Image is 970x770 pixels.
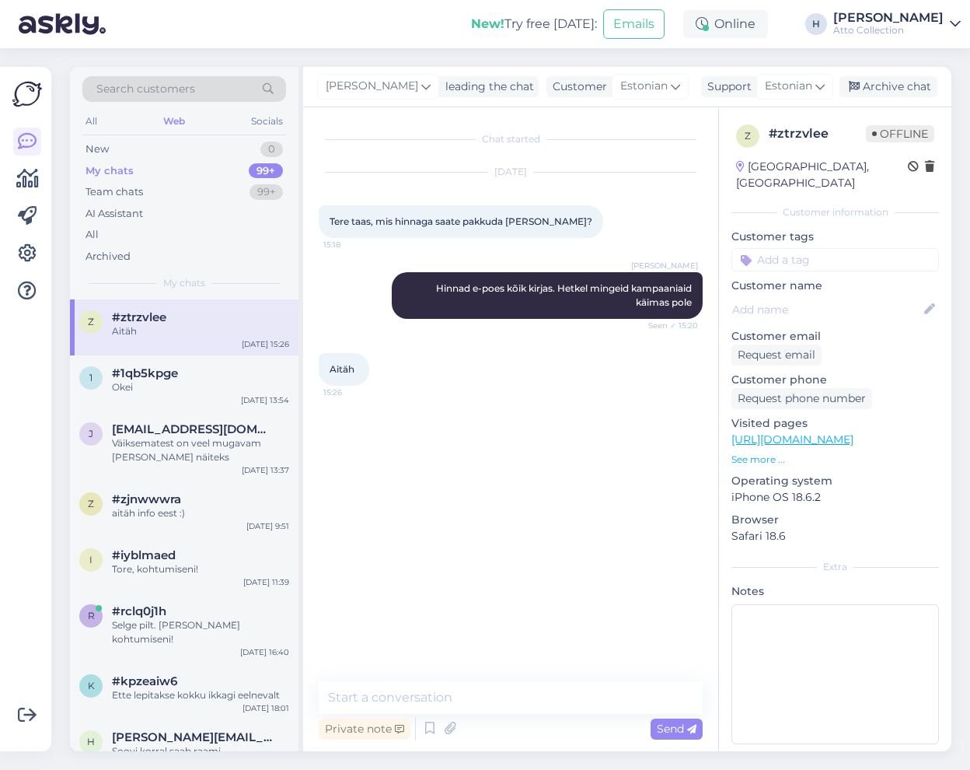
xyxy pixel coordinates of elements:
span: #ztrzvlee [112,310,166,324]
p: iPhone OS 18.6.2 [731,489,939,506]
p: Customer tags [731,229,939,245]
span: Estonian [620,78,668,95]
a: [URL][DOMAIN_NAME] [731,432,853,446]
div: Customer information [731,205,939,219]
input: Add a tag [731,248,939,271]
div: Web [160,111,188,131]
div: AI Assistant [85,206,143,222]
div: [DATE] 16:40 [240,646,289,658]
div: Private note [319,719,410,740]
div: Selge pilt. [PERSON_NAME] kohtumiseni! [112,618,289,646]
span: #1qb5kpge [112,366,178,380]
input: Add name [732,301,921,318]
span: z [88,498,94,509]
div: Request phone number [731,388,872,409]
span: Seen ✓ 15:20 [640,320,698,331]
span: [PERSON_NAME] [631,260,698,271]
div: Chat started [319,132,703,146]
span: 15:18 [323,239,382,250]
div: Extra [731,560,939,574]
div: All [85,227,99,243]
span: 15:26 [323,387,382,398]
span: #zjnwwwra [112,492,181,506]
span: Estonian [765,78,812,95]
div: Archive chat [839,76,937,97]
div: [DATE] [319,165,703,179]
div: Archived [85,249,131,264]
span: Offline [866,125,934,142]
div: Customer [546,79,607,95]
p: Visited pages [731,415,939,432]
div: All [82,111,100,131]
div: aitäh info eest :) [112,506,289,520]
div: 99+ [249,184,283,200]
div: 99+ [249,163,283,179]
span: z [88,316,94,327]
p: Operating system [731,473,939,489]
a: [PERSON_NAME]Atto Collection [833,12,961,37]
div: Okei [112,380,289,394]
div: Väiksematest on veel mugavam [PERSON_NAME] näiteks [112,436,289,464]
div: H [805,13,827,35]
div: Tore, kohtumiseni! [112,562,289,576]
div: [DATE] 13:54 [241,394,289,406]
b: New! [471,16,504,31]
span: z [745,130,751,142]
span: My chats [163,276,205,290]
span: Hinnad e-poes kõik kirjas. Hetkel mingeid kampaaniaid käimas pole [436,282,694,308]
span: #kpzeaiw6 [112,674,177,688]
span: hanna.vahter@gmail.com [112,730,274,744]
div: Request email [731,345,822,366]
p: Customer phone [731,372,939,388]
div: My chats [85,163,134,179]
div: Team chats [85,184,143,200]
p: Customer email [731,328,939,345]
div: Ette lepitakse kokku ikkagi eelnevalt [112,688,289,702]
p: See more ... [731,453,939,467]
div: [DATE] 18:01 [242,702,289,714]
span: Tere taas, mis hinnaga saate pakkuda [PERSON_NAME]? [330,215,592,227]
div: Atto Collection [833,24,944,37]
span: [PERSON_NAME] [326,78,418,95]
div: [DATE] 15:26 [242,338,289,350]
div: New [85,142,109,157]
div: # ztrzvlee [769,124,866,143]
p: Customer name [731,278,939,294]
div: leading the chat [439,79,534,95]
span: Search customers [96,81,195,97]
div: [PERSON_NAME] [833,12,944,24]
span: #rclq0j1h [112,604,166,618]
span: k [88,680,95,691]
p: Safari 18.6 [731,528,939,544]
div: Try free [DATE]: [471,15,597,33]
div: [DATE] 11:39 [243,576,289,588]
div: Aitäh [112,324,289,338]
div: [GEOGRAPHIC_DATA], [GEOGRAPHIC_DATA] [736,159,908,191]
div: Support [701,79,752,95]
img: Askly Logo [12,79,42,109]
span: #iyblmaed [112,548,176,562]
span: Aitäh [330,363,354,375]
span: 1 [89,372,92,383]
span: h [87,736,95,747]
div: Online [683,10,768,38]
div: [DATE] 13:37 [242,464,289,476]
span: j [89,428,93,439]
button: Emails [603,9,665,39]
p: Notes [731,583,939,600]
div: Socials [248,111,286,131]
div: [DATE] 9:51 [246,520,289,532]
div: 0 [260,142,283,157]
span: Send [657,722,696,736]
span: r [88,610,95,621]
span: i [89,554,92,565]
span: jaanaoma@gmail.com [112,422,274,436]
p: Browser [731,512,939,528]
